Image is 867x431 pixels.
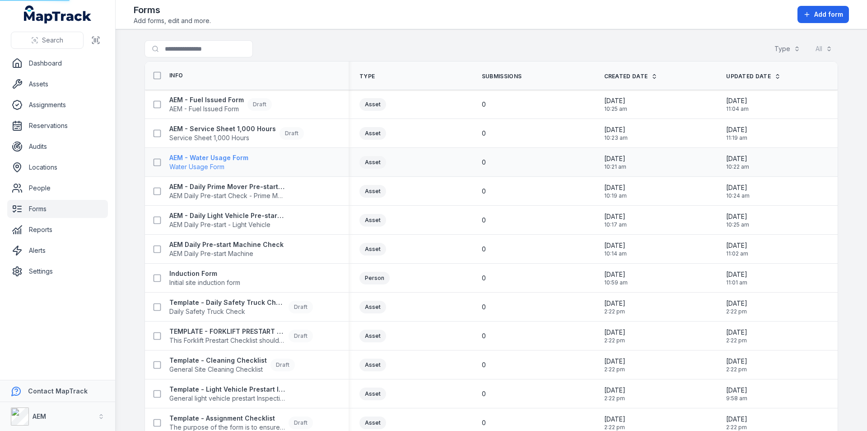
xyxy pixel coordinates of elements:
time: 8/20/2025, 11:19:03 AM [726,125,747,142]
span: Service Sheet 1,000 Hours [169,133,276,142]
span: 10:22 am [726,163,749,171]
span: Info [169,72,183,79]
strong: AEM [33,412,46,420]
span: 0 [482,216,486,225]
span: [DATE] [604,328,625,337]
span: [DATE] [726,154,749,163]
a: AEM - Daily Prime Mover Pre-start CheckAEM Daily Pre-start Check - Prime Move [169,182,285,200]
time: 3/17/2025, 2:22:40 PM [726,299,747,315]
a: People [7,179,108,197]
span: [DATE] [726,183,750,192]
span: General light vehicle prestart Inspection form [169,394,285,403]
time: 8/20/2025, 10:24:57 AM [726,183,750,199]
div: Asset [359,98,386,111]
span: 10:24 am [726,192,750,199]
span: 2:22 pm [604,395,625,402]
span: 0 [482,389,486,398]
strong: AEM - Fuel Issued Form [169,95,244,104]
span: 2:22 pm [726,366,747,373]
a: Reservations [7,117,108,135]
button: All [810,40,838,57]
span: 0 [482,100,486,109]
span: 10:17 am [604,221,627,228]
strong: Template - Cleaning Checklist [169,356,267,365]
strong: AEM - Daily Prime Mover Pre-start Check [169,182,285,191]
a: AEM - Water Usage FormWater Usage Form [169,153,248,171]
button: Search [11,32,84,49]
span: Add form [814,10,843,19]
a: Dashboard [7,54,108,72]
a: Forms [7,200,108,218]
time: 8/20/2025, 10:25:02 AM [726,212,749,228]
span: 2:22 pm [726,308,747,315]
div: Asset [359,243,386,256]
a: AEM - Fuel Issued FormAEM - Fuel Issued FormDraft [169,95,272,114]
span: This Forklift Prestart Checklist should be completed every day before starting forklift operations. [169,336,285,345]
span: [DATE] [726,212,749,221]
a: Created Date [604,73,658,80]
button: Type [769,40,806,57]
span: Search [42,36,63,45]
span: 2:22 pm [604,308,625,315]
span: 0 [482,303,486,312]
span: [DATE] [726,357,747,366]
time: 8/20/2025, 10:17:36 AM [604,212,627,228]
a: Alerts [7,242,108,260]
strong: AEM - Service Sheet 1,000 Hours [169,124,276,133]
div: Asset [359,127,386,140]
time: 3/17/2025, 2:22:40 PM [604,357,625,373]
span: [DATE] [604,386,625,395]
span: 11:04 am [726,105,749,113]
span: 0 [482,332,486,341]
span: Updated Date [726,73,771,80]
a: Audits [7,137,108,156]
time: 8/7/2025, 11:01:46 AM [726,270,747,286]
strong: Contact MapTrack [28,387,88,395]
span: 0 [482,129,486,138]
a: Reports [7,221,108,239]
span: 10:25 am [604,105,627,113]
span: Add forms, edit and more. [134,16,211,25]
strong: TEMPLATE - FORKLIFT PRESTART CHECKLIST [169,327,285,336]
div: Asset [359,388,386,400]
span: 2:22 pm [726,424,747,431]
a: Settings [7,262,108,280]
div: Asset [359,185,386,198]
strong: Template - Light Vehicle Prestart Inspection [169,385,285,394]
div: Draft [247,98,272,111]
div: Asset [359,417,386,429]
div: Asset [359,156,386,169]
span: 0 [482,245,486,254]
span: 2:22 pm [604,337,625,344]
time: 3/17/2025, 2:22:40 PM [604,299,625,315]
time: 8/7/2025, 10:59:44 AM [604,270,628,286]
span: 0 [482,274,486,283]
a: MapTrack [24,5,92,24]
strong: AEM - Daily Light Vehicle Pre-start Check [169,211,285,220]
a: Assets [7,75,108,93]
a: TEMPLATE - FORKLIFT PRESTART CHECKLISTThis Forklift Prestart Checklist should be completed every ... [169,327,313,345]
div: Draft [289,417,313,429]
div: Draft [270,359,295,371]
div: Draft [289,301,313,313]
span: 2:22 pm [604,366,625,373]
span: Created Date [604,73,648,80]
span: AEM Daily Pre-start Machine [169,249,284,258]
span: AEM Daily Pre-start Check - Prime Move [169,191,285,200]
a: Template - Light Vehicle Prestart InspectionGeneral light vehicle prestart Inspection form [169,385,285,403]
span: [DATE] [726,241,748,250]
a: AEM - Daily Light Vehicle Pre-start CheckAEM Daily Pre-start - Light Vehicle [169,211,285,229]
span: AEM Daily Pre-start - Light Vehicle [169,220,285,229]
span: 10:23 am [604,134,628,142]
div: Asset [359,214,386,227]
span: [DATE] [726,270,747,279]
span: 0 [482,418,486,427]
time: 8/20/2025, 10:23:42 AM [604,125,628,142]
span: [DATE] [604,183,627,192]
span: Submissions [482,73,522,80]
div: Draft [280,127,304,140]
span: 10:21 am [604,163,626,171]
div: Person [359,272,390,284]
span: 11:01 am [726,279,747,286]
span: [DATE] [604,154,626,163]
